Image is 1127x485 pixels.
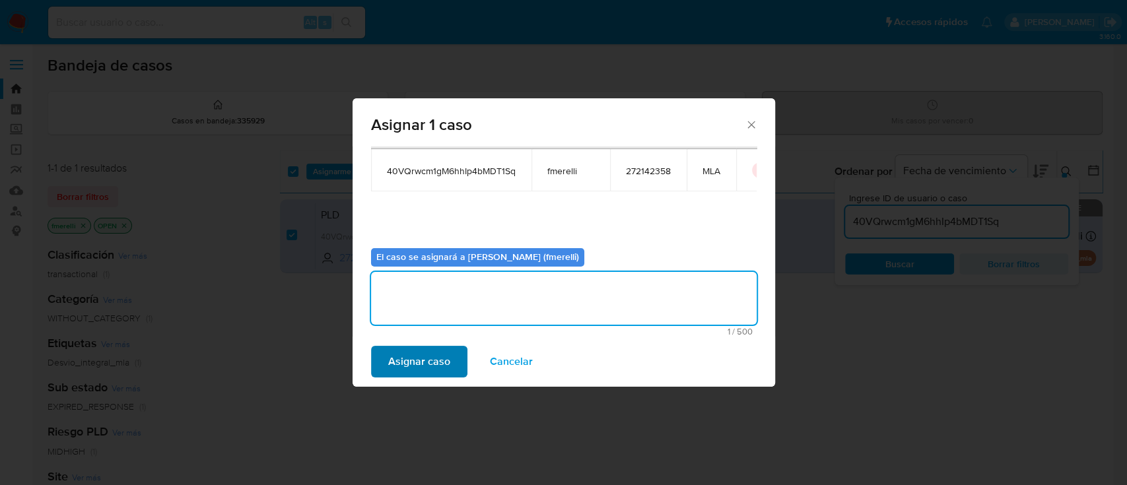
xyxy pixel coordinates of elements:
[547,165,594,177] span: fmerelli
[626,165,671,177] span: 272142358
[371,346,467,377] button: Asignar caso
[745,118,757,130] button: Cerrar ventana
[375,327,753,336] span: Máximo 500 caracteres
[376,250,579,263] b: El caso se asignará a [PERSON_NAME] (fmerelli)
[490,347,533,376] span: Cancelar
[388,347,450,376] span: Asignar caso
[473,346,550,377] button: Cancelar
[752,162,768,178] button: icon-button
[387,165,516,177] span: 40VQrwcm1gM6hhIp4bMDT1Sq
[371,117,745,133] span: Asignar 1 caso
[702,165,720,177] span: MLA
[353,98,775,387] div: assign-modal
